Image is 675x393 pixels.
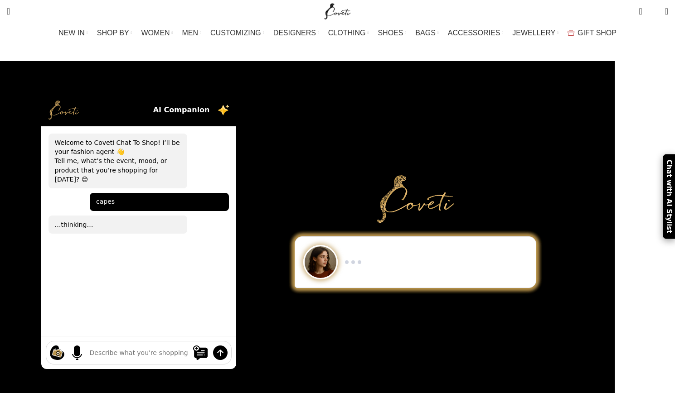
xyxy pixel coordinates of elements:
span: ACCESSORIES [448,29,500,37]
a: SHOP BY [97,24,132,42]
a: CUSTOMIZING [210,24,264,42]
div: Chat to Shop demo [288,236,543,288]
span: SHOP BY [97,29,129,37]
div: Main navigation [2,24,673,42]
span: 0 [651,9,658,16]
a: SHOES [378,24,406,42]
div: My Wishlist [649,2,658,20]
a: CLOTHING [328,24,369,42]
span: MEN [182,29,199,37]
a: BAGS [415,24,438,42]
a: Search [2,2,15,20]
span: NEW IN [58,29,85,37]
span: GIFT SHOP [578,29,617,37]
a: MEN [182,24,201,42]
span: CLOTHING [328,29,366,37]
a: JEWELLERY [512,24,558,42]
span: DESIGNERS [273,29,316,37]
span: JEWELLERY [512,29,555,37]
a: GIFT SHOP [568,24,617,42]
a: DESIGNERS [273,24,319,42]
a: WOMEN [141,24,173,42]
span: WOMEN [141,29,170,37]
a: ACCESSORIES [448,24,504,42]
img: GiftBag [568,30,574,36]
a: Site logo [322,7,353,14]
span: 0 [640,5,646,11]
span: BAGS [415,29,435,37]
a: NEW IN [58,24,88,42]
span: CUSTOMIZING [210,29,261,37]
span: SHOES [378,29,403,37]
img: Primary Gold [377,175,454,222]
a: 0 [634,2,646,20]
